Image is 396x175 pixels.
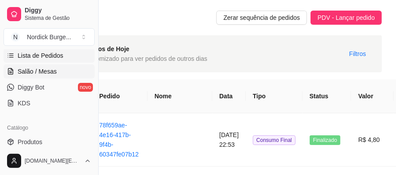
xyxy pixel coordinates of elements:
span: Selecione um período customizado para ver pedidos de outros dias [23,54,207,63]
a: Lista de Pedidos [4,48,95,63]
th: Status [303,79,352,113]
span: PDV - Lançar pedido [318,13,375,22]
button: Filtros [342,47,373,61]
span: Diggy [25,7,91,15]
th: Valor [351,79,394,113]
span: KDS [18,99,30,108]
a: Produtos [4,135,95,149]
a: KDS [4,96,95,110]
span: Finalizado [310,135,341,145]
a: Salão / Mesas [4,64,95,78]
a: DiggySistema de Gestão [4,4,95,25]
span: N [11,33,20,41]
div: Catálogo [4,121,95,135]
button: [DOMAIN_NAME][EMAIL_ADDRESS][DOMAIN_NAME] [4,150,95,171]
th: Data [212,79,246,113]
span: Produtos [18,138,42,146]
th: Tipo [246,79,303,113]
span: Lista de Pedidos [18,51,63,60]
span: Salão / Mesas [18,67,57,76]
a: 78f659ae-4e16-417b-9f4b-60347fe07b12 [99,122,139,158]
button: Select a team [4,28,95,46]
th: Nome [148,79,212,113]
a: Diggy Botnovo [4,80,95,94]
div: Nordick Burge ... [27,33,71,41]
strong: Você está vendo os pedidos de Hoje [23,45,130,52]
button: PDV - Lançar pedido [311,11,382,25]
span: Consumo Final [253,135,296,145]
span: Zerar sequência de pedidos [223,13,300,22]
td: R$ 4,80 [351,113,394,167]
span: Filtros [349,49,366,59]
span: Diggy Bot [18,83,44,92]
button: Zerar sequência de pedidos [216,11,307,25]
th: Pedido [92,79,147,113]
td: [DATE] 22:53 [212,113,246,167]
span: Sistema de Gestão [25,15,91,22]
span: [DOMAIN_NAME][EMAIL_ADDRESS][DOMAIN_NAME] [25,157,81,164]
